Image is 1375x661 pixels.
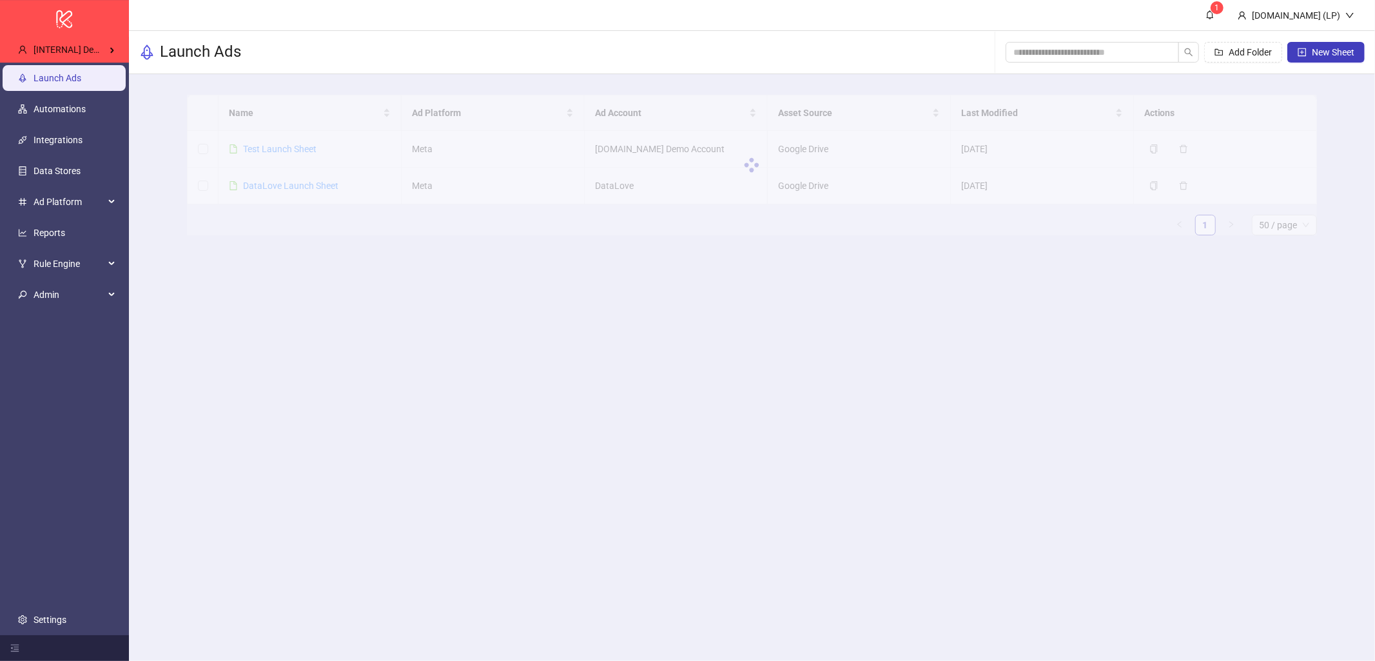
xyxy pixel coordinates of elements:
span: folder-add [1214,48,1224,57]
span: user [18,45,27,54]
span: Admin [34,282,104,308]
span: plus-square [1298,48,1307,57]
sup: 1 [1211,1,1224,14]
span: down [1345,11,1354,20]
span: key [18,290,27,299]
span: Ad Platform [34,189,104,215]
a: Launch Ads [34,73,81,83]
a: Data Stores [34,166,81,176]
a: Settings [34,615,66,625]
span: bell [1205,10,1214,19]
a: Integrations [34,135,83,145]
div: [DOMAIN_NAME] (LP) [1247,8,1345,23]
button: New Sheet [1287,42,1365,63]
span: Add Folder [1229,47,1272,57]
a: Reports [34,228,65,238]
span: [INTERNAL] Demo Account [34,44,142,55]
span: fork [18,259,27,268]
span: rocket [139,44,155,60]
h3: Launch Ads [160,42,241,63]
span: New Sheet [1312,47,1354,57]
span: Rule Engine [34,251,104,277]
button: Add Folder [1204,42,1282,63]
span: user [1238,11,1247,20]
span: search [1184,48,1193,57]
span: menu-fold [10,644,19,653]
a: Automations [34,104,86,114]
span: 1 [1215,3,1220,12]
span: number [18,197,27,206]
